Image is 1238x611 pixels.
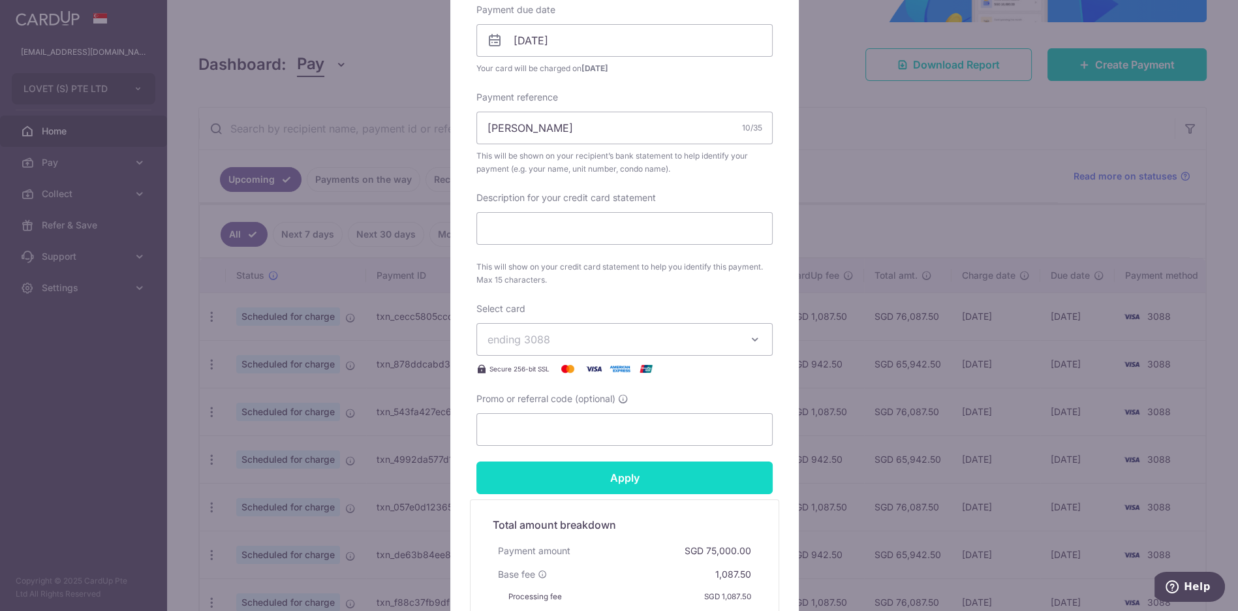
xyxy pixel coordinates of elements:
[476,91,558,104] label: Payment reference
[581,361,607,377] img: Visa
[1154,572,1225,604] iframe: Opens a widget where you can find more information
[498,568,535,581] span: Base fee
[476,3,555,16] label: Payment due date
[633,361,659,377] img: UnionPay
[489,364,549,374] span: Secure 256-bit SSL
[555,361,581,377] img: Mastercard
[679,539,756,563] div: SGD 75,000.00
[493,539,576,563] div: Payment amount
[487,333,550,346] span: ending 3088
[476,323,773,356] button: ending 3088
[476,149,773,176] span: This will be shown on your recipient’s bank statement to help identify your payment (e.g. your na...
[581,63,608,73] span: [DATE]
[476,260,773,287] span: This will show on your credit card statement to help you identify this payment. Max 15 characters.
[493,517,756,533] h5: Total amount breakdown
[476,392,615,405] span: Promo or referral code (optional)
[503,586,567,608] div: Processing fee
[699,586,756,608] div: SGD 1,087.50
[476,462,773,494] input: Apply
[476,62,773,75] span: Your card will be charged on
[476,191,656,204] label: Description for your credit card statement
[710,563,756,586] div: 1,087.50
[742,121,762,134] div: 10/35
[607,361,633,377] img: American Express
[476,302,525,315] label: Select card
[476,24,773,57] input: DD / MM / YYYY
